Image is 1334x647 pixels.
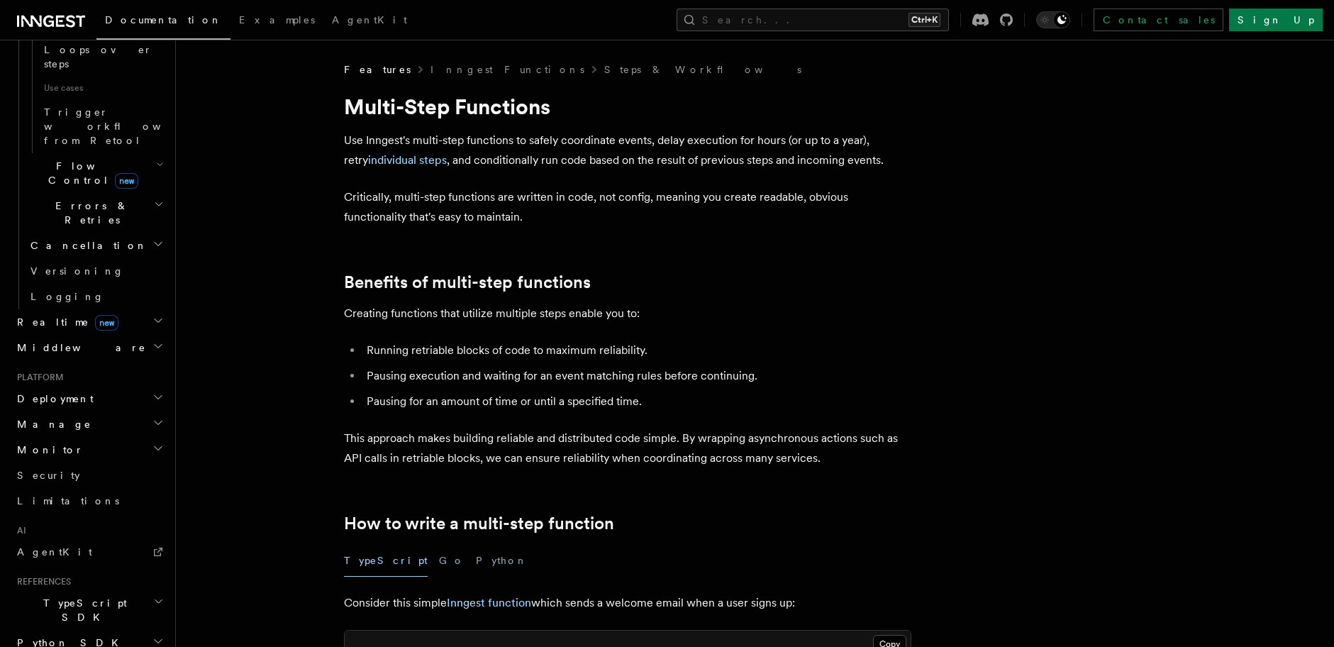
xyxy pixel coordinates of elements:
[11,463,167,488] a: Security
[11,335,167,360] button: Middleware
[344,187,911,227] p: Critically, multi-step functions are written in code, not config, meaning you create readable, ob...
[115,173,138,189] span: new
[344,272,591,292] a: Benefits of multi-step functions
[344,94,911,119] h1: Multi-Step Functions
[344,131,911,170] p: Use Inngest's multi-step functions to safely coordinate events, delay execution for hours (or up ...
[362,366,911,386] li: Pausing execution and waiting for an event matching rules before continuing.
[323,4,416,38] a: AgentKit
[96,4,230,40] a: Documentation
[11,417,91,431] span: Manage
[11,372,64,383] span: Platform
[25,199,154,227] span: Errors & Retries
[38,99,167,153] a: Trigger workflows from Retool
[344,593,911,613] p: Consider this simple which sends a welcome email when a user signs up:
[25,233,167,258] button: Cancellation
[44,44,152,70] span: Loops over steps
[11,590,167,630] button: TypeScript SDK
[11,411,167,437] button: Manage
[11,539,167,565] a: AgentKit
[430,62,584,77] a: Inngest Functions
[17,495,119,507] span: Limitations
[25,284,167,309] a: Logging
[17,470,80,481] span: Security
[677,9,949,31] button: Search...Ctrl+K
[11,392,94,406] span: Deployment
[230,4,323,38] a: Examples
[11,443,84,457] span: Monitor
[11,315,118,329] span: Realtime
[368,153,447,167] a: individual steps
[11,341,146,355] span: Middleware
[344,514,614,533] a: How to write a multi-step function
[439,545,465,577] button: Go
[362,341,911,360] li: Running retriable blocks of code to maximum reliability.
[476,545,528,577] button: Python
[30,291,104,302] span: Logging
[11,309,167,335] button: Realtimenew
[239,14,315,26] span: Examples
[447,596,531,609] a: Inngest function
[344,304,911,323] p: Creating functions that utilize multiple steps enable you to:
[25,258,167,284] a: Versioning
[95,315,118,331] span: new
[332,14,407,26] span: AgentKit
[44,106,200,146] span: Trigger workflows from Retool
[362,392,911,411] li: Pausing for an amount of time or until a specified time.
[38,37,167,77] a: Loops over steps
[25,238,148,253] span: Cancellation
[1036,11,1070,28] button: Toggle dark mode
[105,14,222,26] span: Documentation
[11,488,167,514] a: Limitations
[17,546,92,558] span: AgentKit
[11,386,167,411] button: Deployment
[344,62,411,77] span: Features
[11,525,26,536] span: AI
[11,437,167,463] button: Monitor
[908,13,940,27] kbd: Ctrl+K
[1094,9,1223,31] a: Contact sales
[344,545,428,577] button: TypeScript
[11,576,71,587] span: References
[30,265,124,277] span: Versioning
[38,77,167,99] span: Use cases
[25,193,167,233] button: Errors & Retries
[604,62,801,77] a: Steps & Workflows
[1229,9,1323,31] a: Sign Up
[25,153,167,193] button: Flow Controlnew
[344,428,911,468] p: This approach makes building reliable and distributed code simple. By wrapping asynchronous actio...
[25,159,156,187] span: Flow Control
[11,596,153,624] span: TypeScript SDK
